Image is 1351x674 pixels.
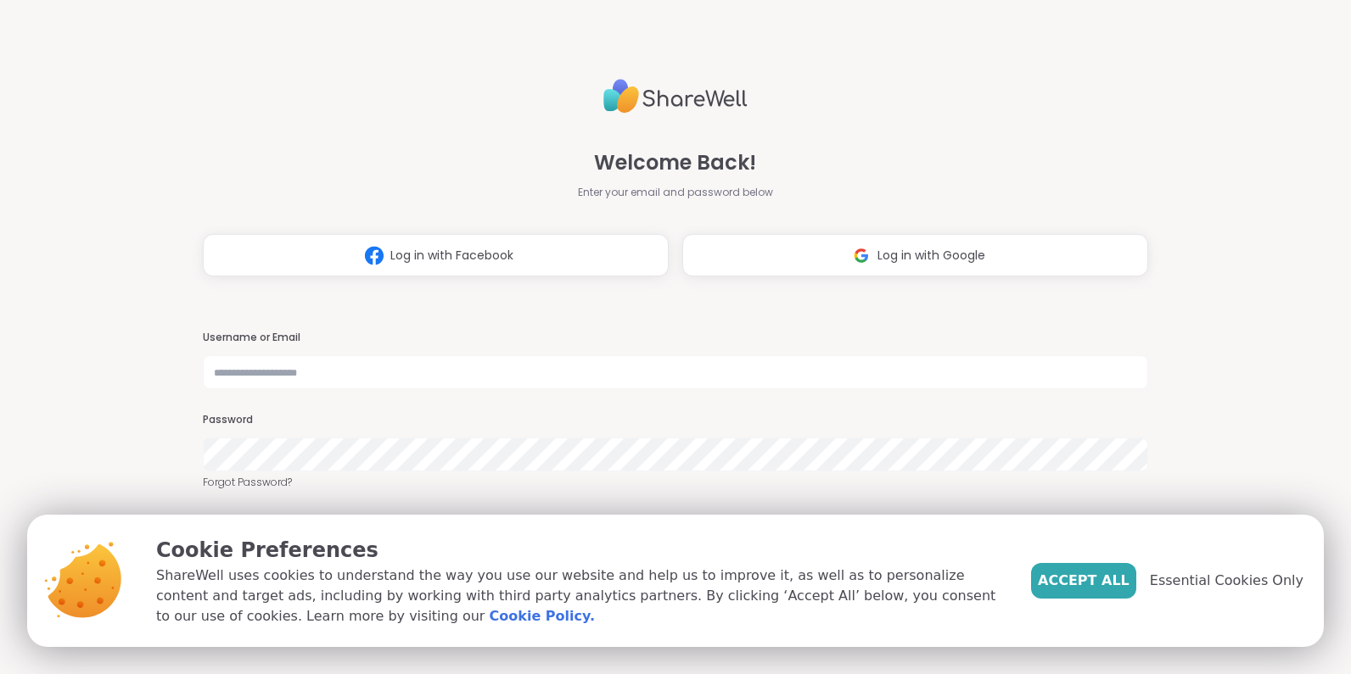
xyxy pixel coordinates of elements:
span: Accept All [1038,571,1130,591]
h3: Password [203,413,1148,427]
h3: Username or Email [203,331,1148,345]
p: Cookie Preferences [156,535,1004,565]
span: Log in with Google [877,247,985,265]
img: ShareWell Logomark [358,240,390,271]
img: ShareWell Logo [603,72,748,120]
p: ShareWell uses cookies to understand the way you use our website and help us to improve it, as we... [156,565,1004,627]
span: Essential Cookies Only [1150,571,1303,591]
img: ShareWell Logomark [845,240,877,271]
button: Accept All [1031,563,1136,599]
a: Cookie Policy. [490,606,595,627]
span: Enter your email and password below [578,185,773,200]
a: Forgot Password? [203,475,1148,490]
span: Log in with Facebook [390,247,513,265]
button: Log in with Google [682,234,1148,276]
span: Welcome Back! [594,148,756,178]
button: Log in with Facebook [203,234,669,276]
